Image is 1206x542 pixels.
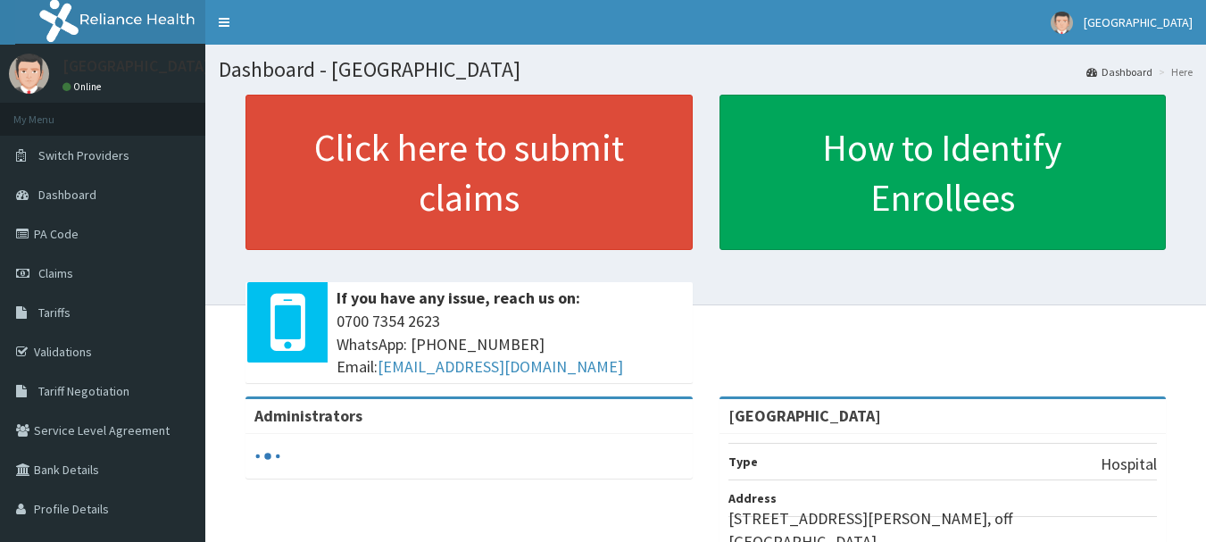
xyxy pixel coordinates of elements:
[9,54,49,94] img: User Image
[728,405,881,426] strong: [GEOGRAPHIC_DATA]
[1086,64,1152,79] a: Dashboard
[337,288,580,308] b: If you have any issue, reach us on:
[1051,12,1073,34] img: User Image
[378,356,623,377] a: [EMAIL_ADDRESS][DOMAIN_NAME]
[254,405,362,426] b: Administrators
[38,187,96,203] span: Dashboard
[728,490,777,506] b: Address
[38,383,129,399] span: Tariff Negotiation
[38,304,71,321] span: Tariffs
[254,443,281,470] svg: audio-loading
[719,95,1167,250] a: How to Identify Enrollees
[38,265,73,281] span: Claims
[219,58,1193,81] h1: Dashboard - [GEOGRAPHIC_DATA]
[728,454,758,470] b: Type
[1154,64,1193,79] li: Here
[1084,14,1193,30] span: [GEOGRAPHIC_DATA]
[62,58,210,74] p: [GEOGRAPHIC_DATA]
[62,80,105,93] a: Online
[38,147,129,163] span: Switch Providers
[337,310,684,379] span: 0700 7354 2623 WhatsApp: [PHONE_NUMBER] Email:
[1101,453,1157,476] p: Hospital
[245,95,693,250] a: Click here to submit claims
